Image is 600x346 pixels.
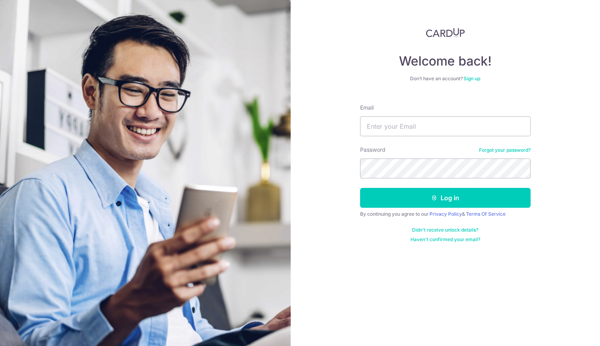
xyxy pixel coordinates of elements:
[360,104,374,112] label: Email
[360,75,531,82] div: Don’t have an account?
[360,53,531,69] h4: Welcome back!
[466,211,506,217] a: Terms Of Service
[479,147,531,153] a: Forgot your password?
[360,211,531,217] div: By continuing you agree to our &
[360,116,531,136] input: Enter your Email
[464,75,480,81] a: Sign up
[412,227,478,233] a: Didn't receive unlock details?
[360,188,531,208] button: Log in
[429,211,462,217] a: Privacy Policy
[410,236,480,243] a: Haven't confirmed your email?
[360,146,385,154] label: Password
[426,28,465,37] img: CardUp Logo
